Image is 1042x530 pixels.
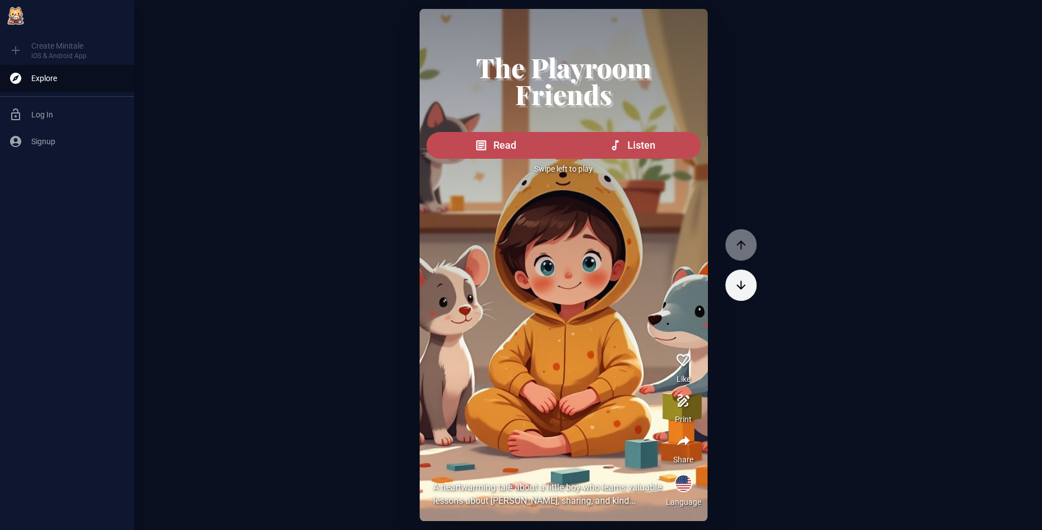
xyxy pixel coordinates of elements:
[493,138,516,153] span: Read
[433,481,663,508] div: A heartwarming tale about a little boy who learns valuable lessons about [PERSON_NAME], sharing, ...
[675,414,692,425] p: Print
[31,136,125,147] span: Signup
[426,132,564,159] button: Read
[426,54,701,107] h1: The Playroom Friends
[676,373,690,385] p: Like
[31,73,125,84] span: Explore
[665,496,701,508] p: Language
[31,109,125,120] span: Log In
[627,138,655,153] span: Listen
[4,4,27,27] img: Minitale
[563,132,701,159] button: Listen
[673,454,693,465] p: Share
[426,163,701,174] p: Swipe left to play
